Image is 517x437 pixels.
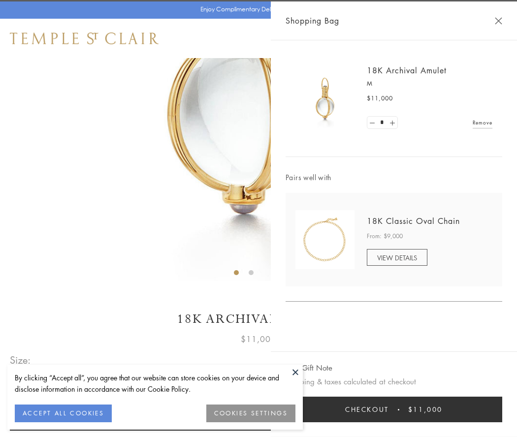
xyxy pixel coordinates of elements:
[473,117,492,128] a: Remove
[286,362,332,374] button: Add Gift Note
[495,17,502,25] button: Close Shopping Bag
[200,4,312,14] p: Enjoy Complimentary Delivery & Returns
[367,216,460,226] a: 18K Classic Oval Chain
[367,94,393,103] span: $11,000
[286,397,502,422] button: Checkout $11,000
[295,210,355,269] img: N88865-OV18
[367,231,403,241] span: From: $9,000
[10,311,507,328] h1: 18K Archival Amulet
[367,117,377,129] a: Set quantity to 0
[408,404,443,415] span: $11,000
[286,14,339,27] span: Shopping Bag
[286,375,502,388] p: Shipping & taxes calculated at checkout
[15,372,295,395] div: By clicking “Accept all”, you agree that our website can store cookies on your device and disclos...
[387,117,397,129] a: Set quantity to 2
[286,172,502,183] span: Pairs well with
[367,65,447,76] a: 18K Archival Amulet
[377,253,417,262] span: VIEW DETAILS
[206,405,295,422] button: COOKIES SETTINGS
[295,69,355,128] img: 18K Archival Amulet
[345,404,389,415] span: Checkout
[367,249,427,266] a: VIEW DETAILS
[241,333,276,345] span: $11,000
[367,79,492,89] p: M
[10,32,159,44] img: Temple St. Clair
[10,352,32,368] span: Size:
[15,405,112,422] button: ACCEPT ALL COOKIES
